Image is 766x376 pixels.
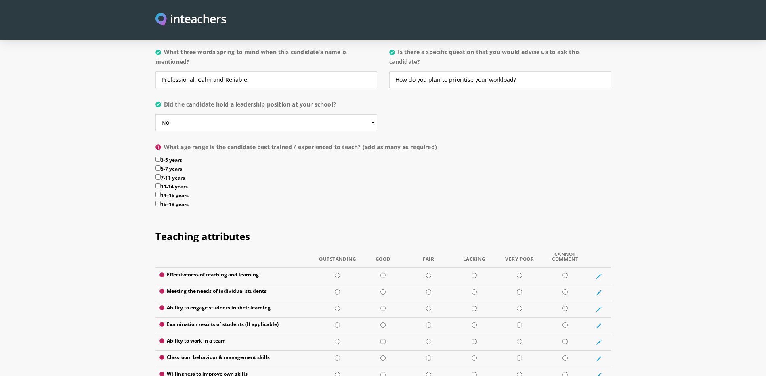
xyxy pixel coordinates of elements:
input: 7-11 years [155,174,161,180]
label: 3-5 years [155,157,611,165]
label: 16–18 years [155,201,611,210]
label: Ability to work in a team [159,338,311,346]
span: Teaching attributes [155,230,250,243]
th: Fair [406,252,451,268]
th: Very Poor [497,252,542,268]
label: Effectiveness of teaching and learning [159,272,311,280]
label: Meeting the needs of individual students [159,288,311,297]
label: What age range is the candidate best trained / experienced to teach? (add as many as required) [155,142,611,157]
label: Classroom behaviour & management skills [159,355,311,363]
label: Examination results of students (If applicable) [159,322,311,330]
input: 14–16 years [155,192,161,197]
th: Outstanding [315,252,360,268]
label: 5-7 years [155,165,611,174]
input: 11-14 years [155,183,161,188]
label: Did the candidate hold a leadership position at your school? [155,100,377,114]
input: 5-7 years [155,165,161,171]
a: Visit this site's homepage [155,13,227,27]
img: Inteachers [155,13,227,27]
input: 3-5 years [155,157,161,162]
label: Is there a specific question that you would advise us to ask this candidate? [389,47,611,71]
label: What three words spring to mind when this candidate’s name is mentioned? [155,47,377,71]
th: Good [360,252,406,268]
th: Cannot Comment [542,252,588,268]
label: Ability to engage students in their learning [159,305,311,313]
label: 11-14 years [155,183,611,192]
input: 16–18 years [155,201,161,206]
th: Lacking [451,252,497,268]
label: 14–16 years [155,192,611,201]
label: 7-11 years [155,174,611,183]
